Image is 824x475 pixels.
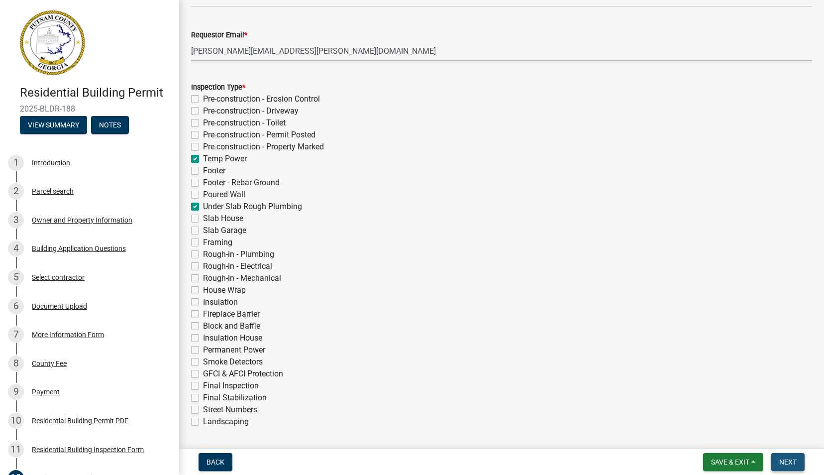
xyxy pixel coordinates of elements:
label: Slab House [203,213,243,225]
label: Fireplace Barrier [203,308,260,320]
div: Introduction [32,159,70,166]
label: House Wrap [203,284,246,296]
label: Pre-construction - Toilet [203,117,286,129]
label: Final Inspection [203,380,259,392]
div: County Fee [32,360,67,367]
button: Notes [91,116,129,134]
div: Owner and Property Information [32,217,132,224]
h4: Residential Building Permit [20,86,171,100]
label: Pre-construction - Driveway [203,105,299,117]
label: GFCI & AFCI Protection [203,368,283,380]
label: Landscaping [203,416,249,428]
div: Select contractor [32,274,85,281]
label: Requestor Email [191,32,247,39]
label: Poured Wall [203,189,245,201]
button: View Summary [20,116,87,134]
div: Residential Building Inspection Form [32,446,144,453]
div: 2 [8,183,24,199]
span: Next [779,458,797,466]
label: Framing [203,237,232,248]
div: Building Application Questions [32,245,126,252]
label: Rough-in - Mechanical [203,272,281,284]
div: 10 [8,413,24,429]
div: 7 [8,327,24,343]
label: Final Stabilization [203,392,267,404]
div: 11 [8,442,24,458]
label: Insulation [203,296,238,308]
div: 3 [8,212,24,228]
label: Rough-in - Electrical [203,260,272,272]
span: 2025-BLDR-188 [20,104,159,114]
div: Document Upload [32,303,87,310]
button: Back [199,453,232,471]
img: Putnam County, Georgia [20,10,85,75]
label: Inspection Type [191,84,245,91]
label: Pre-construction - Property Marked [203,141,324,153]
label: Footer [203,165,225,177]
label: Smoke Detectors [203,356,263,368]
button: Save & Exit [703,453,763,471]
span: Save & Exit [711,458,749,466]
div: More Information Form [32,331,104,338]
wm-modal-confirm: Notes [91,121,129,129]
span: Back [206,458,224,466]
label: Permanent Power [203,344,265,356]
div: Payment [32,388,60,395]
div: 5 [8,269,24,285]
div: 6 [8,298,24,314]
label: Footer - Rebar Ground [203,177,280,189]
label: Block and Baffle [203,320,260,332]
button: Next [771,453,805,471]
div: 4 [8,240,24,256]
div: 1 [8,155,24,171]
label: Street Numbers [203,404,257,416]
div: 8 [8,356,24,371]
div: Residential Building Permit PDF [32,417,128,424]
div: Parcel search [32,188,74,195]
label: Under Slab Rough Plumbing [203,201,302,213]
wm-modal-confirm: Summary [20,121,87,129]
label: Rough-in - Plumbing [203,248,274,260]
div: 9 [8,384,24,400]
label: Insulation House [203,332,262,344]
label: Slab Garage [203,225,246,237]
label: Pre-construction - Permit Posted [203,129,315,141]
label: Temp Power [203,153,247,165]
label: Pre-construction - Erosion Control [203,93,320,105]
